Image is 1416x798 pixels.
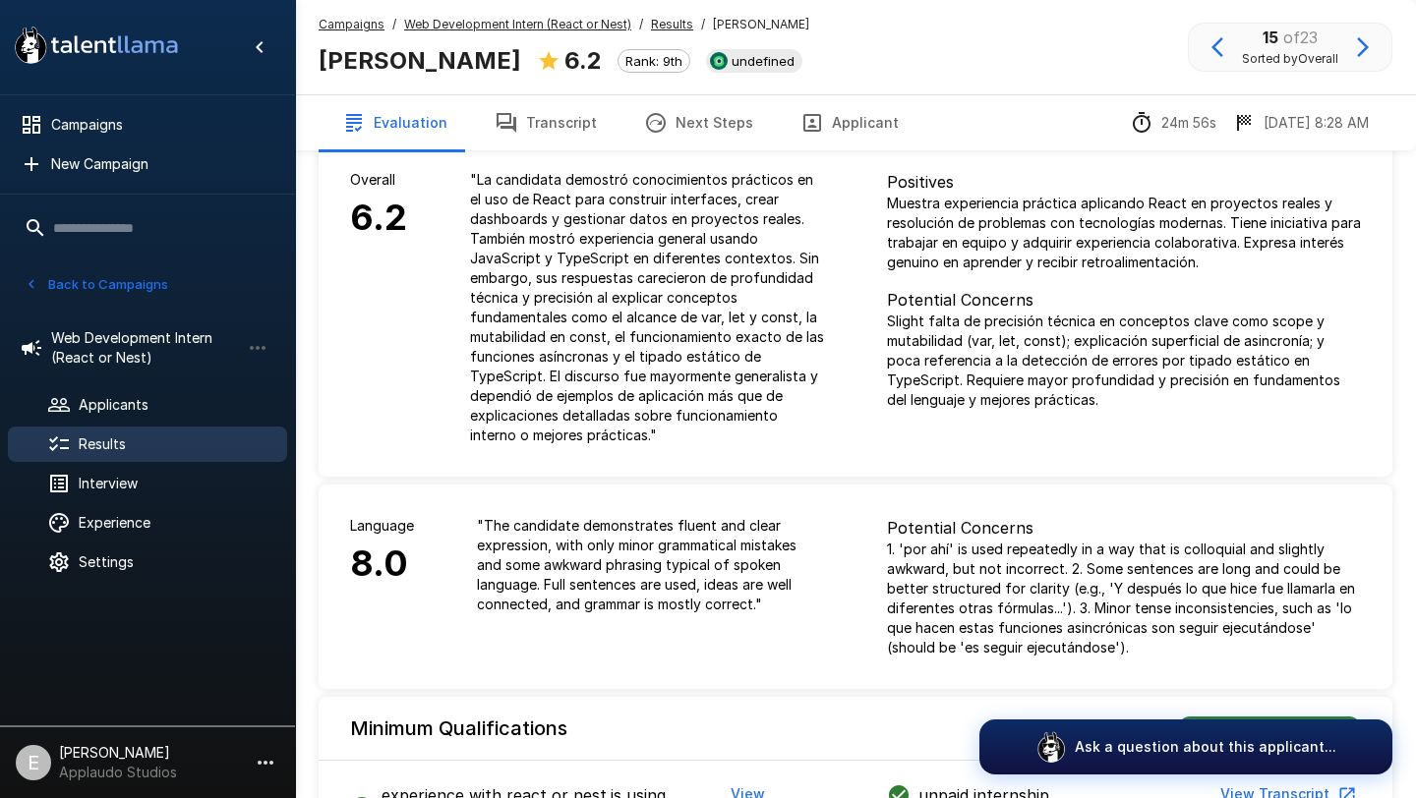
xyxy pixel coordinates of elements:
[350,536,414,593] h6: 8.0
[887,516,1361,540] p: Potential Concerns
[404,17,631,31] u: Web Development Intern (React or Nest)
[1075,737,1336,757] p: Ask a question about this applicant...
[477,516,824,614] p: " The candidate demonstrates fluent and clear expression, with only minor grammatical mistakes an...
[777,95,922,150] button: Applicant
[887,194,1361,272] p: Muestra experiencia práctica aplicando React en proyectos reales y resolución de problemas con te...
[564,46,602,75] b: 6.2
[887,170,1361,194] p: Positives
[701,15,705,34] span: /
[319,46,521,75] b: [PERSON_NAME]
[1242,49,1338,69] span: Sorted by Overall
[350,712,567,744] h6: Minimum Qualifications
[706,49,802,73] div: View profile in SmartRecruiters
[710,52,728,70] img: smartrecruiters_logo.jpeg
[713,15,809,34] span: [PERSON_NAME]
[979,719,1392,774] button: Ask a question about this applicant...
[392,15,396,34] span: /
[350,516,414,536] p: Language
[471,95,620,150] button: Transcript
[319,95,471,150] button: Evaluation
[470,170,824,445] p: " La candidata demostró conocimientos prácticos en el uso de React para construir interfaces, cre...
[350,190,407,247] h6: 6.2
[887,312,1361,410] p: Slight falta de precisión técnica en conceptos clave como scope y mutabilidad (var, let, const); ...
[1130,111,1216,135] div: The time between starting and completing the interview
[350,170,407,190] p: Overall
[639,15,643,34] span: /
[651,17,693,31] u: Results
[1264,113,1369,133] p: [DATE] 8:28 AM
[724,53,802,69] span: undefined
[1263,28,1278,47] b: 15
[1161,113,1216,133] p: 24m 56s
[1035,731,1067,763] img: logo_glasses@2x.png
[1283,28,1318,47] span: of 23
[887,288,1361,312] p: Potential Concerns
[887,540,1361,657] p: 1. 'por ahí' is used repeatedly in a way that is colloquial and slightly awkward, but not incorre...
[620,95,777,150] button: Next Steps
[319,17,384,31] u: Campaigns
[619,53,689,69] span: Rank: 9th
[1232,111,1369,135] div: The date and time when the interview was completed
